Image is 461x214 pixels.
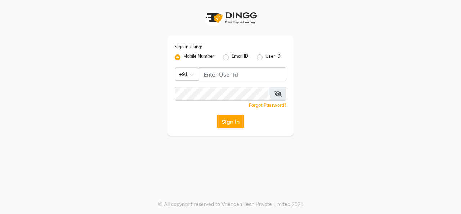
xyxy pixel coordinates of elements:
[199,67,286,81] input: Username
[175,44,202,50] label: Sign In Using:
[249,102,286,108] a: Forgot Password?
[202,7,259,29] img: logo1.svg
[175,87,270,101] input: Username
[217,115,244,128] button: Sign In
[265,53,281,62] label: User ID
[183,53,214,62] label: Mobile Number
[232,53,248,62] label: Email ID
